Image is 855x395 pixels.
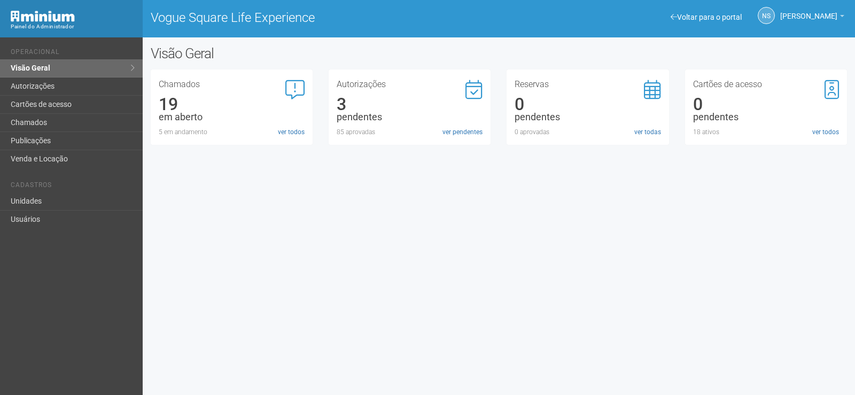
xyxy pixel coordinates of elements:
[159,127,305,137] div: 5 em andamento
[812,127,839,137] a: ver todos
[11,181,135,192] li: Cadastros
[337,99,483,109] div: 3
[151,11,491,25] h1: Vogue Square Life Experience
[515,99,660,109] div: 0
[442,127,483,137] a: ver pendentes
[671,13,742,21] a: Voltar para o portal
[515,112,660,122] div: pendentes
[337,80,483,89] h3: Autorizações
[11,11,75,22] img: Minium
[11,48,135,59] li: Operacional
[337,112,483,122] div: pendentes
[693,99,839,109] div: 0
[634,127,661,137] a: ver todas
[337,127,483,137] div: 85 aprovadas
[159,80,305,89] h3: Chamados
[693,112,839,122] div: pendentes
[515,80,660,89] h3: Reservas
[758,7,775,24] a: NS
[151,45,432,61] h2: Visão Geral
[159,99,305,109] div: 19
[780,13,844,22] a: [PERSON_NAME]
[278,127,305,137] a: ver todos
[159,112,305,122] div: em aberto
[693,80,839,89] h3: Cartões de acesso
[780,2,837,20] span: Nicolle Silva
[11,22,135,32] div: Painel do Administrador
[515,127,660,137] div: 0 aprovadas
[693,127,839,137] div: 18 ativos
